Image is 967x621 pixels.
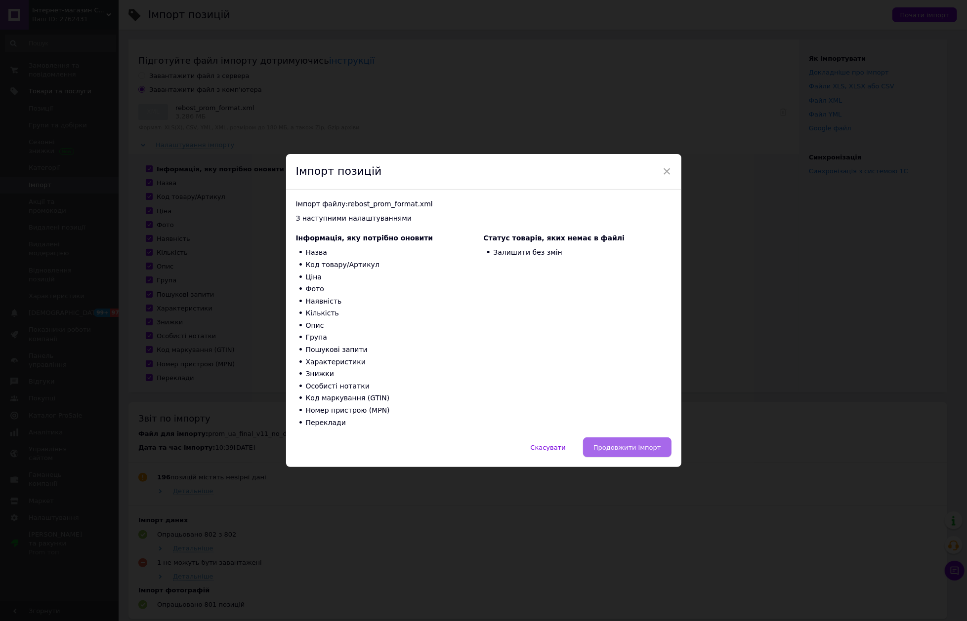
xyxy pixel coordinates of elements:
[296,344,484,356] li: Пошукові запити
[296,405,484,417] li: Номер пристрою (MPN)
[296,247,484,259] li: Назва
[296,234,433,242] span: Інформація, яку потрібно оновити
[296,356,484,368] li: Характеристики
[296,308,484,320] li: Кількість
[531,444,566,451] span: Скасувати
[296,199,672,209] div: Імпорт файлу: rebost_prom_format.xml
[296,368,484,381] li: Знижки
[296,380,484,392] li: Особисті нотатки
[593,444,661,451] span: Продовжити імпорт
[484,234,625,242] span: Статус товарів, яких немає в файлі
[296,214,672,224] div: З наступними налаштуваннями
[520,437,576,457] button: Скасувати
[583,437,672,457] button: Продовжити імпорт
[296,332,484,344] li: Група
[296,283,484,296] li: Фото
[286,154,681,190] div: Імпорт позицій
[296,295,484,308] li: Наявність
[296,259,484,271] li: Код товару/Артикул
[296,319,484,332] li: Опис
[296,392,484,405] li: Код маркування (GTIN)
[663,163,672,180] span: ×
[296,417,484,429] li: Переклади
[484,247,672,259] li: Залишити без змін
[296,271,484,283] li: Ціна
